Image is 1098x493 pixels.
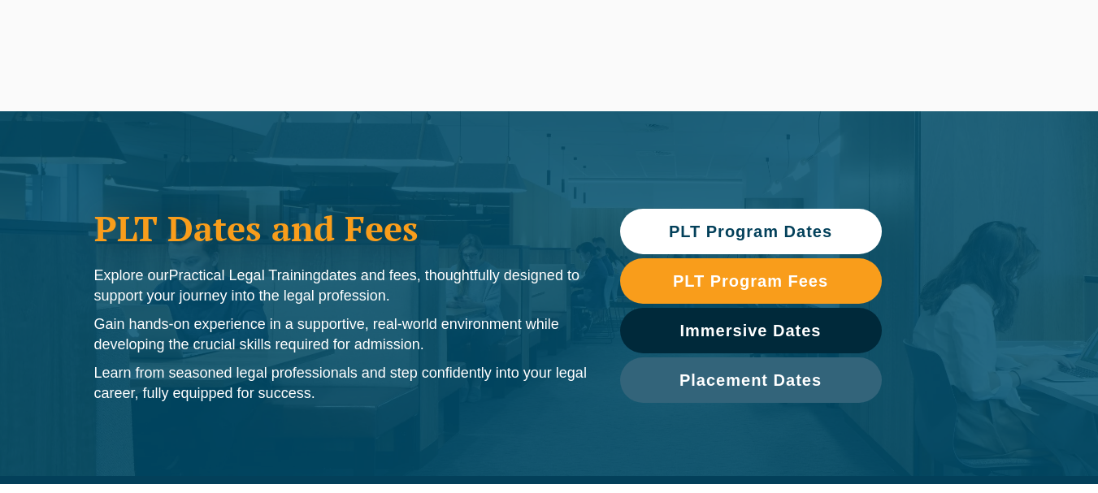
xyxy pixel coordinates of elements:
[797,4,917,51] a: Medicare Billing Course
[680,322,822,339] span: Immersive Dates
[169,267,321,283] span: Practical Legal Training
[673,273,828,289] span: PLT Program Fees
[94,208,588,249] h1: PLT Dates and Fees
[620,357,882,403] a: Placement Dates
[529,4,677,51] a: Practice Management Course
[37,13,145,59] a: [PERSON_NAME] Centre for Law
[1040,4,1090,51] a: Contact
[620,258,882,304] a: PLT Program Fees
[620,209,882,254] a: PLT Program Dates
[94,314,588,355] p: Gain hands-on experience in a supportive, real-world environment while developing the crucial ski...
[917,4,981,51] a: Venue Hire
[677,4,797,51] a: Traineeship Workshops
[325,4,445,51] a: Practical Legal Training
[669,223,832,240] span: PLT Program Dates
[620,308,882,353] a: Immersive Dates
[94,266,588,306] p: Explore our dates and fees, thoughtfully designed to support your journey into the legal profession.
[981,4,1039,51] a: About Us
[679,372,822,388] span: Placement Dates
[94,363,588,404] p: Learn from seasoned legal professionals and step confidently into your legal career, fully equipp...
[445,4,529,51] a: CPD Programs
